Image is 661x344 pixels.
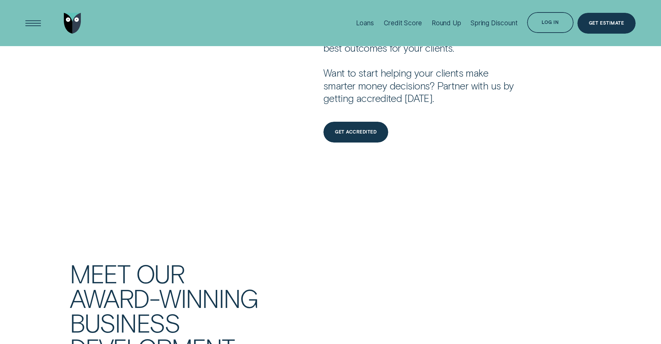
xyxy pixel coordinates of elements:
a: Get Accredited [323,122,388,143]
img: Wisr [64,13,81,34]
div: Spring Discount [471,19,517,27]
a: Get Estimate [577,13,636,34]
div: Round Up [432,19,461,27]
button: Open Menu [23,13,44,34]
button: Log in [527,12,573,33]
div: Credit Score [384,19,422,27]
div: Loans [356,19,374,27]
